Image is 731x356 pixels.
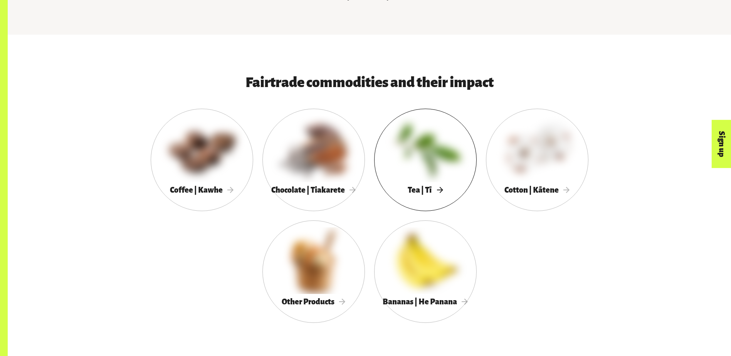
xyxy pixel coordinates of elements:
a: Chocolate | Tiakarete [262,109,365,211]
a: Cotton | Kātene [486,109,588,211]
span: Tea | Tī [408,186,443,194]
span: Coffee | Kawhe [170,186,234,194]
span: Cotton | Kātene [504,186,570,194]
span: Chocolate | Tiakarete [271,186,356,194]
a: Tea | Tī [374,109,477,211]
h3: Fairtrade commodities and their impact [174,75,565,90]
a: Coffee | Kawhe [151,109,253,211]
a: Other Products [262,220,365,323]
span: Bananas | He Panana [383,297,468,306]
a: Bananas | He Panana [374,220,477,323]
span: Other Products [282,297,346,306]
